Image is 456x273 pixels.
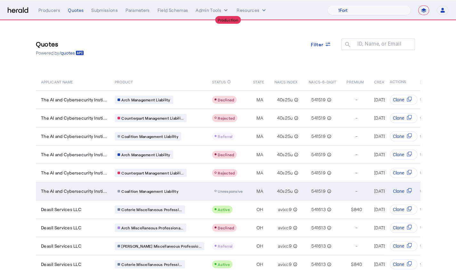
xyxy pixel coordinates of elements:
button: Clone [390,204,418,215]
span: - [355,133,357,140]
div: Submissions [91,7,118,13]
button: Clone [390,149,418,160]
span: 541519 [311,170,326,176]
span: 840 [354,261,362,268]
mat-icon: info_outline [227,78,231,85]
span: The AI and Cybersecurity Insti... [41,115,107,121]
span: 840 [354,206,362,213]
mat-icon: info_outline [326,151,331,158]
span: PRODUCT [115,78,133,85]
button: Clone [390,113,418,123]
span: 40s25u [277,115,293,121]
span: Coalition Management Liability [121,134,178,139]
span: [DATE] 12:55 PM [374,133,407,139]
span: Clone [393,133,404,140]
button: internal dropdown menu [196,7,229,13]
span: OH [256,225,264,231]
span: OH [256,206,264,213]
span: Clone [393,261,404,268]
span: Filter [311,41,324,48]
mat-icon: info_outline [326,97,331,103]
span: 541519 [311,97,326,103]
span: avixc9 [278,261,292,268]
span: avixc9 [278,206,292,213]
span: Deasil Services LLC [41,261,81,268]
span: 541613 [311,243,326,249]
span: The AI and Cybersecurity Insti... [41,133,107,140]
div: Quotes [68,7,84,13]
span: Coalition Management Liability [121,189,178,194]
span: OH [256,243,264,249]
span: Counterpart Management Liabili... [121,170,183,175]
span: 40s25u [277,188,293,194]
span: 40s25u [277,97,293,103]
span: 40s25u [277,133,293,140]
mat-icon: info_outline [326,133,331,140]
span: NAICS-6-DIGIT [309,78,336,85]
mat-icon: info_outline [293,170,298,176]
p: Powered by [36,50,84,56]
mat-icon: info_outline [326,243,331,249]
span: Arch Management Liability [121,97,170,102]
span: 541519 [311,133,326,140]
span: - [355,115,357,121]
button: Clone [390,259,418,269]
span: - [355,170,357,176]
span: - [355,243,357,249]
span: Clone [393,243,404,249]
button: Clone [390,95,418,105]
span: - [355,225,357,231]
mat-icon: info_outline [326,115,331,121]
a: /quotes [59,50,84,56]
span: CREATED [374,78,391,85]
span: MA [256,115,263,121]
span: [DATE] 3:35 PM [374,225,405,230]
span: Arch Management Liability [121,152,170,157]
span: Unresponsive [218,189,243,193]
span: NAICS INDEX [274,78,297,85]
span: Arch Miscellaneous Professiona... [121,225,183,230]
button: Clone [390,186,418,196]
span: [DATE] 3:35 PM [374,261,405,267]
span: [DATE] 12:55 PM [374,97,407,102]
span: 541613 [311,225,326,231]
mat-icon: info_outline [292,206,297,213]
mat-icon: info_outline [326,188,331,194]
span: Clone [393,151,404,158]
span: Counterpart Management Liabili... [121,115,183,121]
span: MA [256,133,263,140]
span: Declined [218,152,234,157]
span: - [355,97,357,103]
button: Clone [390,241,418,251]
span: 541519 [311,115,326,121]
span: Referral [218,134,232,139]
mat-icon: info_outline [292,243,297,249]
span: Clone [393,115,404,121]
mat-icon: info_outline [293,115,298,121]
span: avixc9 [278,225,292,231]
mat-icon: info_outline [326,170,331,176]
span: APPLICANT NAME [41,78,73,85]
mat-icon: search [341,41,352,49]
span: 541613 [311,206,326,213]
span: The AI and Cybersecurity Insti... [41,188,107,194]
span: Deasil Services LLC [41,225,81,231]
mat-icon: info_outline [326,261,331,268]
button: Clone [390,131,418,141]
span: STATUS [212,78,226,85]
span: Clone [393,206,404,213]
span: MA [256,188,263,194]
div: Production [215,16,241,24]
span: Referral [218,244,232,248]
span: Declined [218,98,234,102]
span: Active [218,207,230,212]
mat-icon: info_outline [326,206,331,213]
span: Clone [393,97,404,103]
span: PREMIUM [346,78,364,85]
span: 541519 [311,188,326,194]
span: [DATE] 12:55 PM [374,170,407,175]
span: - [355,188,357,194]
span: 541519 [311,151,326,158]
span: Deasil Services LLC [41,206,81,213]
span: Clone [393,170,404,176]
